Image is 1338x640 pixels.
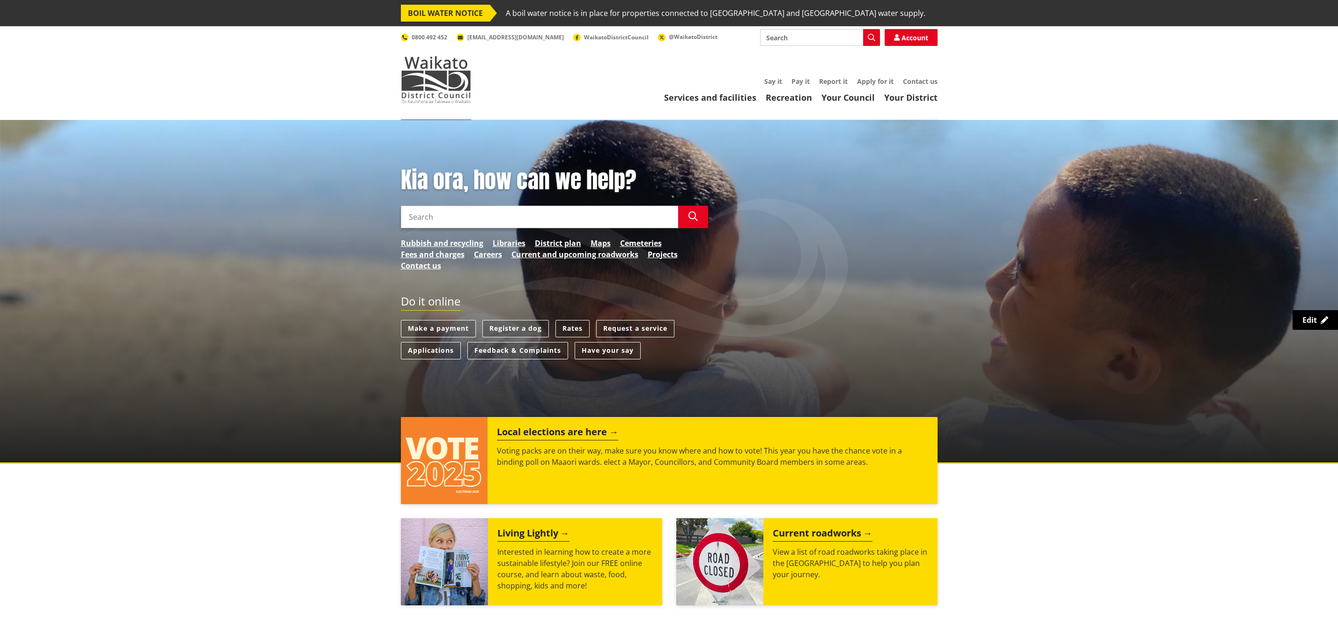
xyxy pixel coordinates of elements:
a: Current roadworks View a list of road roadworks taking place in the [GEOGRAPHIC_DATA] to help you... [676,518,938,605]
a: Make a payment [401,320,476,337]
span: 0800 492 452 [412,33,447,41]
span: Edit [1302,315,1317,325]
a: Register a dog [482,320,549,337]
span: WaikatoDistrictCouncil [584,33,649,41]
img: Waikato District Council - Te Kaunihera aa Takiwaa o Waikato [401,56,471,103]
a: Rates [555,320,590,337]
a: Your Council [821,92,875,103]
img: Vote 2025 [401,417,488,504]
a: Contact us [903,77,938,86]
a: Fees and charges [401,249,465,260]
a: Report it [819,77,848,86]
img: Road closed sign [676,518,763,605]
a: Edit [1293,310,1338,330]
a: 0800 492 452 [401,33,447,41]
a: Libraries [493,238,525,249]
a: Local elections are here Voting packs are on their way, make sure you know where and how to vote!... [401,417,938,504]
img: Mainstream Green Workshop Series [401,518,488,605]
p: View a list of road roadworks taking place in the [GEOGRAPHIC_DATA] to help you plan your journey. [773,546,928,580]
h2: Living Lightly [497,528,569,542]
a: Feedback & Complaints [467,342,568,359]
a: Say it [764,77,782,86]
h2: Local elections are here [497,426,618,440]
input: Search input [401,206,678,228]
span: BOIL WATER NOTICE [401,5,490,22]
a: Current and upcoming roadworks [511,249,638,260]
input: Search input [760,29,880,46]
h2: Do it online [401,295,460,311]
a: Contact us [401,260,441,271]
a: Services and facilities [664,92,756,103]
a: Rubbish and recycling [401,238,483,249]
a: Careers [474,249,502,260]
h1: Kia ora, how can we help? [401,167,708,194]
a: Account [885,29,938,46]
a: Your District [884,92,938,103]
a: Living Lightly Interested in learning how to create a more sustainable lifestyle? Join our FREE o... [401,518,662,605]
h2: Current roadworks [773,528,872,542]
a: Cemeteries [620,238,662,249]
a: WaikatoDistrictCouncil [573,33,649,41]
p: Interested in learning how to create a more sustainable lifestyle? Join our FREE online course, a... [497,546,653,591]
a: District plan [535,238,581,249]
a: Pay it [791,77,810,86]
a: Maps [591,238,611,249]
p: Voting packs are on their way, make sure you know where and how to vote! This year you have the c... [497,445,928,468]
span: A boil water notice is in place for properties connected to [GEOGRAPHIC_DATA] and [GEOGRAPHIC_DAT... [506,5,925,22]
a: @WaikatoDistrict [658,33,717,41]
a: Recreation [766,92,812,103]
a: Applications [401,342,461,359]
span: [EMAIL_ADDRESS][DOMAIN_NAME] [467,33,564,41]
a: [EMAIL_ADDRESS][DOMAIN_NAME] [457,33,564,41]
span: @WaikatoDistrict [669,33,717,41]
a: Request a service [596,320,674,337]
a: Have your say [575,342,641,359]
a: Apply for it [857,77,894,86]
a: Projects [648,249,678,260]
